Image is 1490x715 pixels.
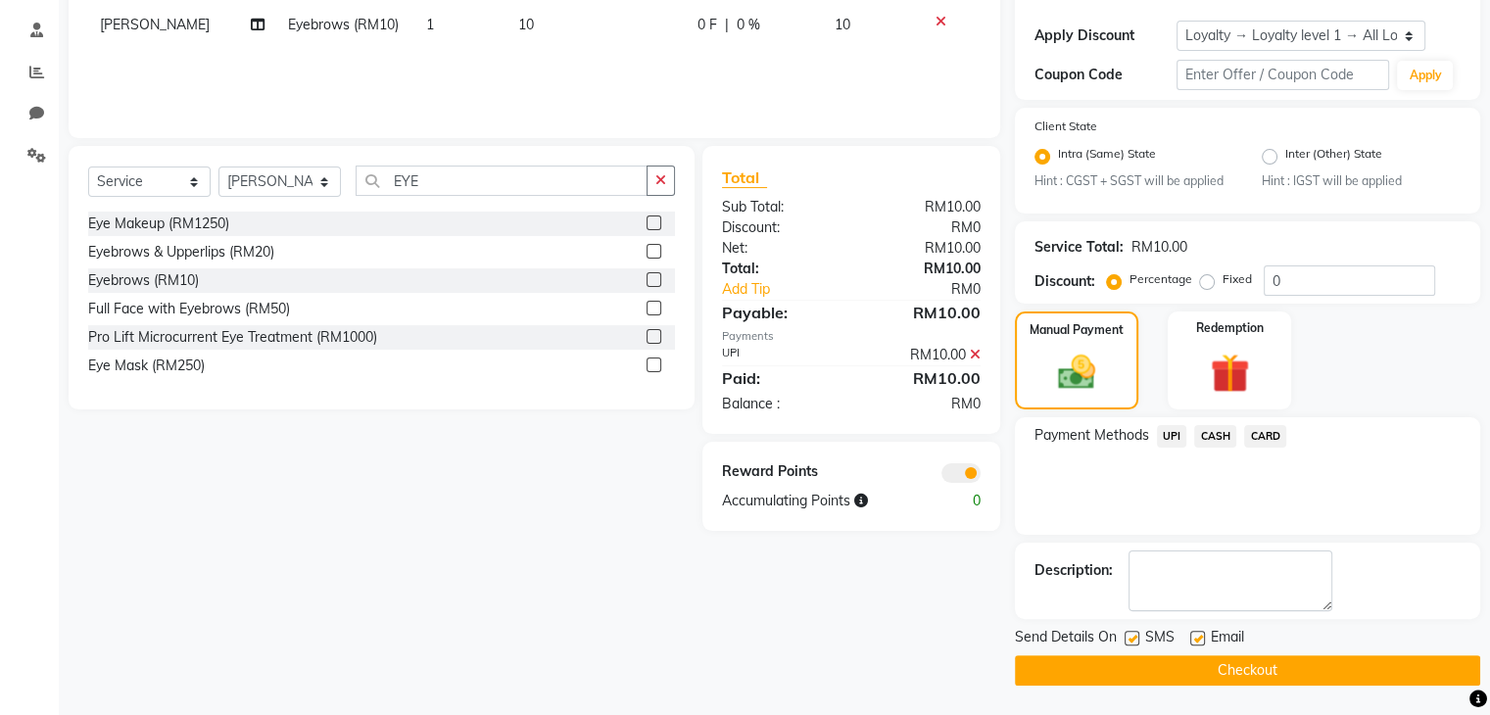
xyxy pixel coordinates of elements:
div: RM10.00 [1131,237,1187,258]
div: Apply Discount [1034,25,1177,46]
div: RM10.00 [851,345,995,365]
div: Accumulating Points [707,491,923,511]
div: Net: [707,238,851,259]
div: Eye Mask (RM250) [88,356,205,376]
small: Hint : IGST will be applied [1262,172,1461,190]
label: Manual Payment [1030,321,1124,339]
span: 10 [518,16,534,33]
div: RM0 [875,279,994,300]
span: 10 [835,16,850,33]
div: Pro Lift Microcurrent Eye Treatment (RM1000) [88,327,377,348]
div: Discount: [1034,271,1095,292]
span: Payment Methods [1034,425,1149,446]
span: 0 F [697,15,717,35]
div: RM0 [851,217,995,238]
div: Description: [1034,560,1113,581]
div: Eyebrows (RM10) [88,270,199,291]
label: Inter (Other) State [1285,145,1382,168]
div: Payable: [707,301,851,324]
small: Hint : CGST + SGST will be applied [1034,172,1233,190]
div: Service Total: [1034,237,1124,258]
input: Search or Scan [356,166,648,196]
div: Full Face with Eyebrows (RM50) [88,299,290,319]
label: Fixed [1223,270,1252,288]
span: Email [1211,627,1244,651]
div: RM10.00 [851,197,995,217]
span: SMS [1145,627,1175,651]
span: 1 [426,16,434,33]
button: Apply [1397,61,1453,90]
img: _cash.svg [1046,351,1107,394]
div: Balance : [707,394,851,414]
div: Discount: [707,217,851,238]
a: Add Tip [707,279,875,300]
div: RM10.00 [851,238,995,259]
span: | [725,15,729,35]
label: Percentage [1130,270,1192,288]
span: CASH [1194,425,1236,448]
div: Eye Makeup (RM1250) [88,214,229,234]
input: Enter Offer / Coupon Code [1177,60,1390,90]
div: 0 [923,491,994,511]
div: RM10.00 [851,301,995,324]
label: Redemption [1196,319,1264,337]
span: [PERSON_NAME] [100,16,210,33]
span: Send Details On [1015,627,1117,651]
span: 0 % [737,15,760,35]
div: Eyebrows & Upperlips (RM20) [88,242,274,262]
span: Total [722,167,767,188]
span: UPI [1157,425,1187,448]
div: Sub Total: [707,197,851,217]
div: RM0 [851,394,995,414]
div: Reward Points [707,461,851,483]
img: _gift.svg [1198,349,1262,398]
span: CARD [1244,425,1286,448]
label: Intra (Same) State [1058,145,1156,168]
span: Eyebrows (RM10) [288,16,399,33]
div: RM10.00 [851,366,995,390]
div: Coupon Code [1034,65,1177,85]
button: Checkout [1015,655,1480,686]
div: RM10.00 [851,259,995,279]
div: Total: [707,259,851,279]
div: Paid: [707,366,851,390]
div: UPI [707,345,851,365]
div: Payments [722,328,981,345]
label: Client State [1034,118,1097,135]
